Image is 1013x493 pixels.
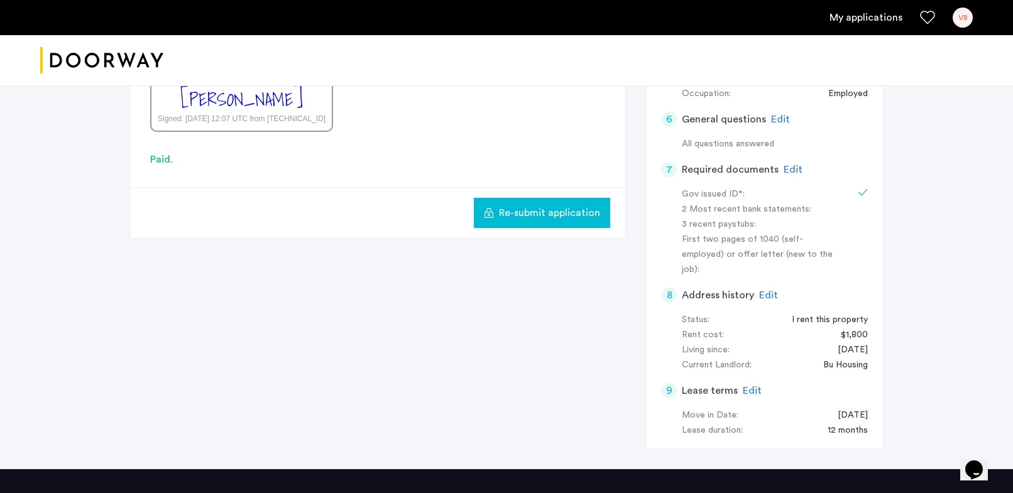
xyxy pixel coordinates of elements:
div: 9 [662,383,677,398]
div: [PERSON_NAME] [180,86,303,113]
a: Cazamio logo [40,37,163,84]
div: 7 [662,162,677,177]
div: Signed: [DATE] 12:07 UTC from [TECHNICAL_ID] [158,113,326,124]
div: Status: [682,313,709,328]
div: Gov issued ID*: [682,187,840,202]
div: Paid. [150,152,605,167]
div: 10/01/2025 [825,408,868,423]
div: $1,800 [828,328,868,343]
div: Move in Date: [682,408,738,423]
div: 6 [662,112,677,127]
span: Edit [784,165,802,175]
h5: Required documents [682,162,779,177]
div: Employed [816,87,868,102]
div: Living since: [682,343,730,358]
div: 8 [662,288,677,303]
div: 06/01/2024 [825,343,868,358]
h5: Lease terms [682,383,738,398]
img: logo [40,37,163,84]
div: 3 recent paystubs: [682,217,840,232]
iframe: chat widget [960,443,1000,480]
div: Lease duration: [682,423,743,438]
a: My application [830,10,902,25]
div: 2 Most recent bank statements: [682,202,840,217]
div: All questions answered [682,137,868,152]
div: I rent this property [779,313,868,328]
span: Re-submit application [499,205,600,220]
span: Edit [743,386,762,396]
h5: General questions [682,112,766,127]
span: Edit [759,290,778,300]
div: First two pages of 1040 (self-employed) or offer letter (new to the job): [682,232,840,278]
div: Rent cost: [682,328,724,343]
div: 12 months [815,423,868,438]
h5: Address history [682,288,754,303]
div: Occupation: [682,87,731,102]
div: Current Landlord: [682,358,752,373]
span: Edit [771,114,790,124]
div: Bu Housing [811,358,868,373]
button: button [474,198,610,228]
a: Favorites [920,10,935,25]
div: VB [953,8,973,28]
